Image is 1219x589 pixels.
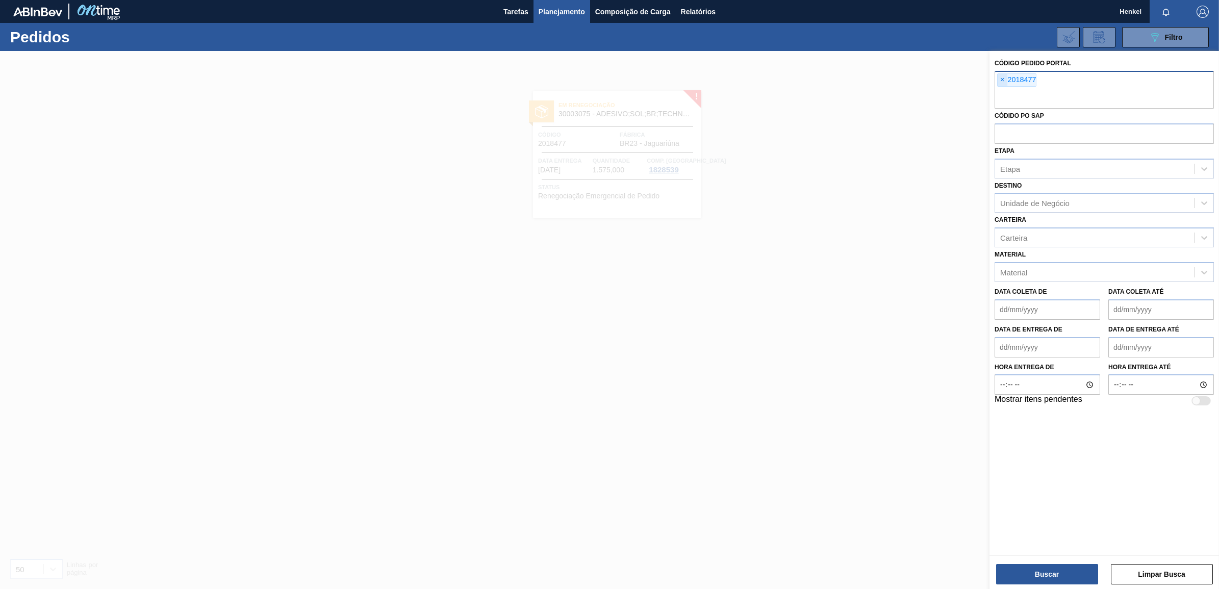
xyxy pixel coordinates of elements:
[1108,288,1163,295] label: Data coleta até
[1083,27,1115,47] div: Solicitação de Revisão de Pedidos
[998,74,1007,86] span: ×
[995,360,1100,375] label: Hora entrega de
[995,326,1062,333] label: Data de Entrega de
[13,7,62,16] img: TNhmsLtSVTkK8tSr43FrP2fwEKptu5GPRR3wAAAABJRU5ErkJggg==
[997,73,1036,87] div: 2018477
[595,6,671,18] span: Composição de Carga
[1000,164,1020,173] div: Etapa
[995,395,1082,407] label: Mostrar itens pendentes
[1108,360,1214,375] label: Hora entrega até
[995,251,1026,258] label: Material
[1057,27,1080,47] div: Importar Negociações dos Pedidos
[995,337,1100,357] input: dd/mm/yyyy
[995,216,1026,223] label: Carteira
[1165,33,1183,41] span: Filtro
[995,288,1047,295] label: Data coleta de
[681,6,716,18] span: Relatórios
[10,31,168,43] h1: Pedidos
[995,299,1100,320] input: dd/mm/yyyy
[1122,27,1209,47] button: Filtro
[995,147,1014,155] label: Etapa
[1150,5,1182,19] button: Notificações
[503,6,528,18] span: Tarefas
[995,182,1022,189] label: Destino
[1000,234,1027,242] div: Carteira
[1000,268,1027,276] div: Material
[1197,6,1209,18] img: Logout
[995,112,1044,119] label: Códido PO SAP
[539,6,585,18] span: Planejamento
[1108,326,1179,333] label: Data de Entrega até
[995,60,1071,67] label: Código Pedido Portal
[1000,199,1070,208] div: Unidade de Negócio
[1108,337,1214,357] input: dd/mm/yyyy
[1108,299,1214,320] input: dd/mm/yyyy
